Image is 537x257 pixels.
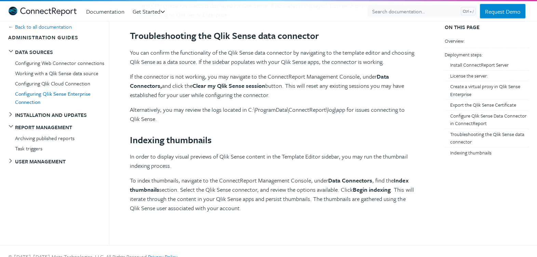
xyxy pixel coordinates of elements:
[8,5,77,18] a: ConnectReport Support
[133,5,170,17] a: Get Started
[15,58,109,68] a: Configuring Web Connector connections
[450,130,529,147] a: Troubleshooting the Qlik Sense data connector
[8,109,90,120] button: Installation and Updates
[444,50,529,59] a: Deployment steps:
[130,72,389,90] strong: Data Connectors,
[436,10,537,245] nav: Secondary navigation
[15,144,109,153] a: Task triggers
[450,82,529,99] a: Create a virtual proxy in Qlik Sense Enterprise
[8,6,77,16] img: connectreport-logo-dark.svg
[480,4,525,18] a: Request Demo
[15,68,109,78] a: Working with a Qlik Sense data source
[8,156,68,167] button: User management
[86,5,130,17] a: Documentation
[130,72,416,99] p: If the connector is not working, you may navigate to the ConnectReport Management Console, under ...
[450,148,529,158] a: Indexing thumbnails
[130,152,416,170] p: In order to display visual previews of Qlik Sense content in the Template Editor sidebar, you may...
[450,101,529,110] a: Export the Qlik Sense Certificate
[328,176,372,185] strong: Data Connectors
[192,81,265,90] strong: Clear my Qlik Sense session
[450,61,529,70] a: Install ConnectReport Server
[8,23,72,30] a: ← Back to all documentation
[130,105,416,123] p: Alternatively, you may review the logs located in C:\ProgramData\ConnectReport\log\app for issues...
[8,46,56,57] button: Data sources
[450,71,529,81] a: License the server:
[368,5,477,18] input: Search documentation...
[450,111,529,128] a: Configure Qlik Sense Data Connector in ConnectReport
[353,185,391,194] strong: Begin indexing
[130,48,416,66] p: You can confirm the functionality of the Qlik Sense data connector by navigating to the template ...
[8,122,75,133] button: Report management
[8,33,109,41] p: Administration guides
[130,176,408,194] strong: Index thumbnails
[444,37,529,46] a: Overview:
[130,176,416,213] p: To index thumbnails, navigate to the ConnectReport Management Console, under , find the section. ...
[15,133,109,143] a: Archiving published reports
[444,16,521,30] h3: On this page
[15,89,109,107] a: Configuring Qlik Sense Enterprise Connection
[15,79,109,88] a: Configuring Qlik Cloud Connection
[8,10,109,200] nav: Main navigation
[130,102,416,146] h3: Indexing thumbnails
